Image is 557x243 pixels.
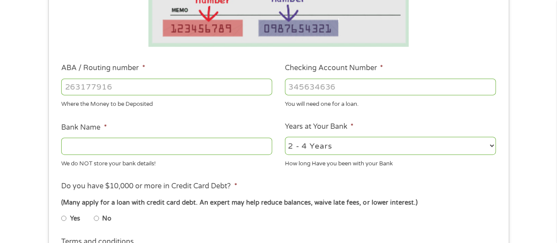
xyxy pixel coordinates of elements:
label: Checking Account Number [285,64,383,73]
label: No [102,214,111,224]
div: How long Have you been with your Bank [285,156,496,168]
div: Where the Money to be Deposited [61,97,272,109]
label: Do you have $10,000 or more in Credit Card Debt? [61,182,237,191]
div: (Many apply for a loan with credit card debt. An expert may help reduce balances, waive late fees... [61,198,495,208]
div: You will need one for a loan. [285,97,496,109]
label: ABA / Routing number [61,64,145,73]
input: 263177916 [61,79,272,95]
label: Bank Name [61,123,107,132]
label: Years at Your Bank [285,122,354,131]
label: Yes [70,214,80,224]
input: 345634636 [285,79,496,95]
div: We do NOT store your bank details! [61,156,272,168]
